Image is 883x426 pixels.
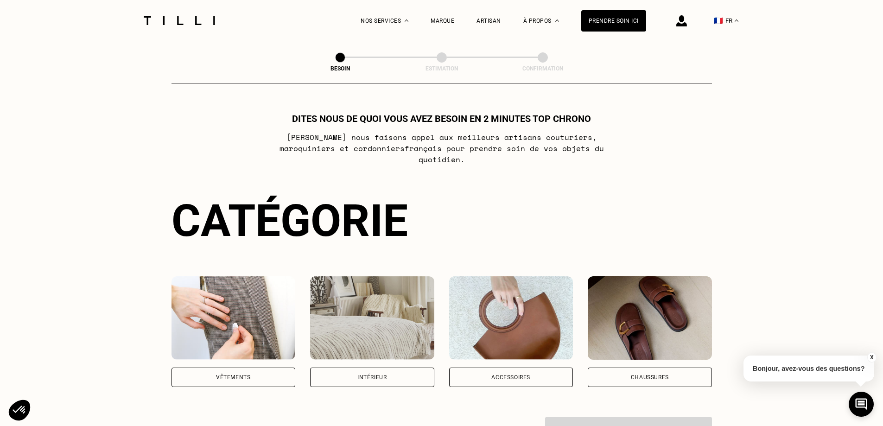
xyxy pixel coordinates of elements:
[140,16,218,25] img: Logo du service de couturière Tilli
[714,16,723,25] span: 🇫🇷
[588,276,712,360] img: Chaussures
[294,65,387,72] div: Besoin
[676,15,687,26] img: icône connexion
[405,19,408,22] img: Menu déroulant
[357,375,387,380] div: Intérieur
[491,375,530,380] div: Accessoires
[496,65,589,72] div: Confirmation
[743,356,874,381] p: Bonjour, avez-vous des questions?
[631,375,669,380] div: Chaussures
[258,132,625,165] p: [PERSON_NAME] nous faisons appel aux meilleurs artisans couturiers , maroquiniers et cordonniers ...
[431,18,454,24] a: Marque
[292,113,591,124] h1: Dites nous de quoi vous avez besoin en 2 minutes top chrono
[449,276,573,360] img: Accessoires
[310,276,434,360] img: Intérieur
[735,19,738,22] img: menu déroulant
[476,18,501,24] a: Artisan
[867,352,876,362] button: X
[581,10,646,32] a: Prendre soin ici
[395,65,488,72] div: Estimation
[555,19,559,22] img: Menu déroulant à propos
[172,276,296,360] img: Vêtements
[216,375,250,380] div: Vêtements
[172,195,712,247] div: Catégorie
